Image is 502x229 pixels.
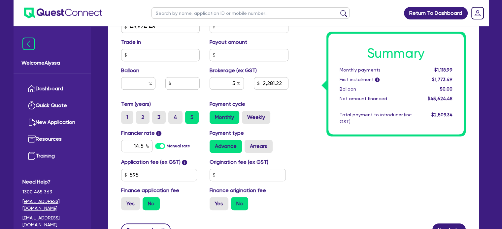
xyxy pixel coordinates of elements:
[340,45,452,61] h1: Summary
[168,111,183,124] label: 4
[469,5,486,22] a: Dropdown toggle
[432,77,452,82] span: $1,773.49
[210,197,228,210] label: Yes
[375,78,380,82] span: i
[210,38,247,46] label: Payout amount
[22,198,82,212] a: [EMAIL_ADDRESS][DOMAIN_NAME]
[24,8,102,18] img: quest-connect-logo-blue
[335,67,417,73] div: Monthly payments
[152,111,166,124] label: 3
[151,7,350,19] input: Search by name, application ID or mobile number...
[210,67,257,74] label: Brokerage (ex GST)
[121,129,162,137] label: Financier rate
[28,152,36,160] img: training
[242,111,270,124] label: Weekly
[22,148,82,164] a: Training
[121,186,179,194] label: Finance application fee
[431,112,452,117] span: $2,509.34
[121,38,141,46] label: Trade in
[335,76,417,83] div: First instalment
[121,197,140,210] label: Yes
[231,197,248,210] label: No
[434,67,452,72] span: $1,118.99
[185,111,199,124] label: 5
[210,186,266,194] label: Finance origination fee
[22,178,82,186] span: Need Help?
[28,101,36,109] img: quick-quote
[22,131,82,148] a: Resources
[427,96,452,101] span: $45,624.48
[245,140,273,153] label: Arrears
[143,197,160,210] label: No
[136,111,150,124] label: 2
[121,158,181,166] label: Application fee (ex GST)
[22,114,82,131] a: New Application
[440,86,452,92] span: $0.00
[210,100,245,108] label: Payment cycle
[156,131,161,136] span: i
[22,97,82,114] a: Quick Quote
[210,111,239,124] label: Monthly
[335,86,417,93] div: Balloon
[121,100,151,108] label: Term (years)
[22,80,82,97] a: Dashboard
[167,143,190,149] label: Manual rate
[210,158,268,166] label: Origination fee (ex GST)
[28,135,36,143] img: resources
[121,67,139,74] label: Balloon
[22,215,82,228] a: [EMAIL_ADDRESS][DOMAIN_NAME]
[22,188,82,195] span: 1300 465 363
[21,59,83,67] span: Welcome Alyssa
[22,38,35,50] img: icon-menu-close
[335,95,417,102] div: Net amount financed
[335,111,417,125] div: Total payment to introducer (inc GST)
[121,111,133,124] label: 1
[210,140,242,153] label: Advance
[404,7,468,19] a: Return To Dashboard
[28,118,36,126] img: new-application
[182,160,187,165] span: i
[210,129,244,137] label: Payment type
